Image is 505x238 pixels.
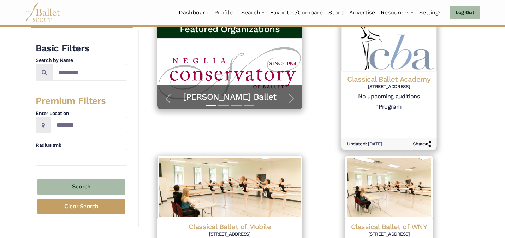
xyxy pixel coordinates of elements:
h4: Radius (mi) [36,142,127,149]
a: Profile [212,5,236,20]
h6: [STREET_ADDRESS] [351,231,428,237]
h4: Classical Ballet of WNY [351,222,428,231]
button: Slide 1 [206,101,216,109]
button: Slide 3 [231,101,242,109]
img: Logo [157,156,302,219]
a: Resources [378,5,416,20]
h3: Basic Filters [36,42,127,54]
a: Advertise [346,5,378,20]
img: Logo [345,156,433,219]
a: Settings [416,5,444,20]
h3: Premium Filters [36,95,127,107]
h5: Program [376,103,402,111]
a: Log Out [450,6,480,20]
h4: Classical Ballet of Mobile [163,222,297,231]
h4: Search by Name [36,57,127,64]
h6: Share [413,141,431,147]
input: Location [50,117,127,134]
button: Search [37,179,125,195]
a: Dashboard [176,5,212,20]
h6: Updated: [DATE] [347,141,382,147]
button: Slide 2 [218,101,229,109]
input: Search by names... [53,64,127,81]
h4: Enter Location [36,110,127,117]
span: 1 [376,103,379,110]
h6: [STREET_ADDRESS] [163,231,297,237]
a: [PERSON_NAME] Ballet [164,92,295,103]
a: Search [238,5,267,20]
img: Logo [341,19,437,72]
h6: [STREET_ADDRESS] [347,84,431,90]
button: Slide 4 [244,101,254,109]
button: Clear Search [37,199,125,215]
h4: Classical Ballet Academy [347,75,431,84]
h3: Featured Organizations [163,23,297,35]
h5: No upcoming auditions [347,93,431,100]
a: Favorites/Compare [267,5,326,20]
a: Store [326,5,346,20]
